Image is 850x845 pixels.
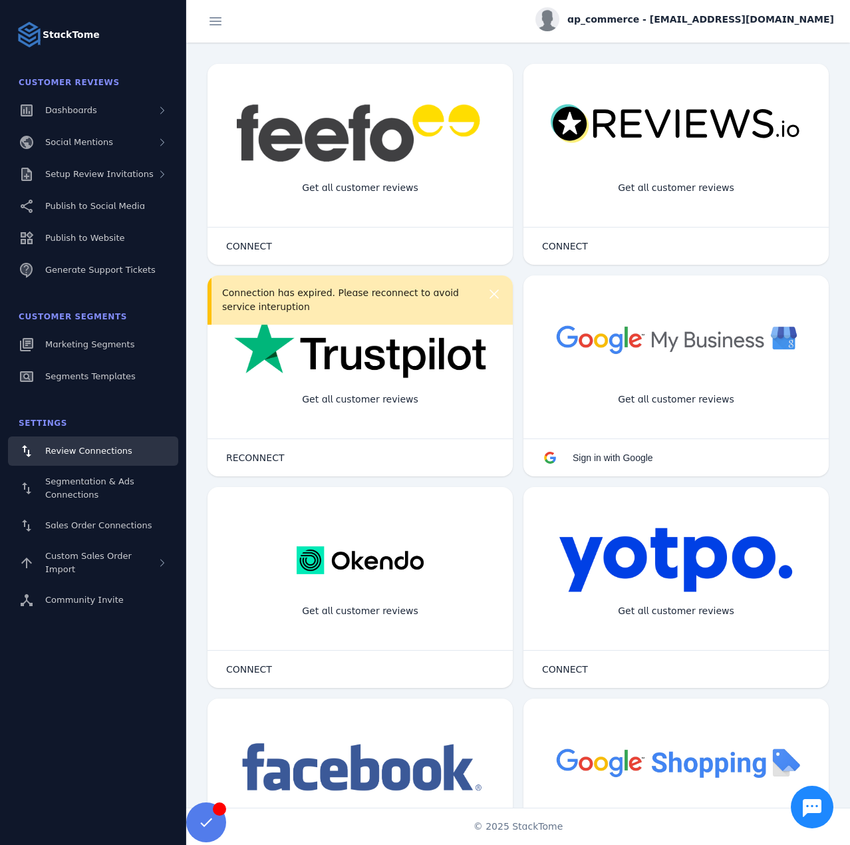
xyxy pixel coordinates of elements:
span: Customer Segments [19,312,127,321]
span: Publish to Website [45,233,124,243]
img: googlebusiness.png [550,315,802,363]
a: Review Connections [8,436,178,466]
span: CONNECT [542,242,588,251]
div: Get all customer reviews [291,170,429,206]
a: Publish to Social Media [8,192,178,221]
img: feefo.png [234,104,486,162]
button: CONNECT [213,656,285,683]
span: Custom Sales Order Import [45,551,132,574]
span: RECONNECT [226,453,285,462]
a: Community Invite [8,586,178,615]
img: reviewsio.svg [550,104,802,144]
a: Segments Templates [8,362,178,391]
a: Marketing Segments [8,330,178,359]
span: CONNECT [226,242,272,251]
span: © 2025 StackTome [474,820,563,834]
span: ap_commerce - [EMAIL_ADDRESS][DOMAIN_NAME] [567,13,834,27]
span: Setup Review Invitations [45,169,154,179]
img: yotpo.png [559,527,793,593]
span: CONNECT [226,665,272,674]
a: Publish to Website [8,224,178,253]
span: Marketing Segments [45,339,134,349]
span: Sales Order Connections [45,520,152,530]
div: Get all customer reviews [291,593,429,629]
img: Logo image [16,21,43,48]
button: CONNECT [213,233,285,259]
span: Segments Templates [45,371,136,381]
div: Get all customer reviews [607,382,745,417]
span: Sign in with Google [573,452,653,463]
img: okendo.webp [297,527,424,593]
button: ap_commerce - [EMAIL_ADDRESS][DOMAIN_NAME] [535,7,834,31]
div: Get all customer reviews [607,593,745,629]
span: Segmentation & Ads Connections [45,476,134,500]
span: Publish to Social Media [45,201,145,211]
a: Generate Support Tickets [8,255,178,285]
span: Generate Support Tickets [45,265,156,275]
span: Dashboards [45,105,97,115]
span: Community Invite [45,595,124,605]
span: Review Connections [45,446,132,456]
button: RECONNECT [213,444,298,471]
span: CONNECT [542,665,588,674]
span: Customer Reviews [19,78,120,87]
a: Segmentation & Ads Connections [8,468,178,508]
button: CONNECT [529,656,601,683]
strong: StackTome [43,28,100,42]
button: Sign in with Google [529,444,666,471]
img: googleshopping.png [550,739,802,786]
img: facebook.png [234,739,486,798]
img: profile.jpg [535,7,559,31]
span: Social Mentions [45,137,113,147]
div: Connection has expired. Please reconnect to avoid service interuption [222,286,474,314]
img: trustpilot.png [234,315,486,381]
span: Settings [19,419,67,428]
a: Sales Order Connections [8,511,178,540]
button: CONNECT [529,233,601,259]
div: Get all customer reviews [607,170,745,206]
div: Get all customer reviews [291,382,429,417]
div: Import Products from Google [597,805,754,840]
